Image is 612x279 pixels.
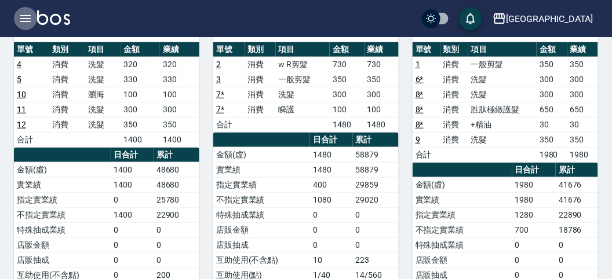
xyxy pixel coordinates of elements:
td: 350 [567,57,598,72]
td: 特殊抽成業績 [14,222,111,237]
td: 330 [121,72,160,87]
td: 不指定實業績 [213,192,310,207]
td: 320 [160,57,199,72]
td: 消費 [440,87,468,102]
a: 5 [17,75,21,84]
td: 300 [160,102,199,117]
table: a dense table [413,42,598,163]
td: 1480 [365,117,399,132]
td: 300 [121,102,160,117]
td: 0 [512,237,556,252]
td: 100 [330,102,364,117]
td: 1400 [111,177,154,192]
td: 消費 [440,57,468,72]
td: 29859 [353,177,399,192]
td: 消費 [245,57,276,72]
img: Logo [37,10,70,25]
td: 消費 [440,72,468,87]
td: 1400 [160,132,199,147]
td: 0 [512,252,556,267]
td: 店販抽成 [14,252,111,267]
td: 洗髮 [468,72,537,87]
td: 0 [154,252,199,267]
a: 1 [416,60,420,69]
td: 0 [310,207,353,222]
td: 胜肽極緻護髮 [468,102,537,117]
td: 0 [154,222,199,237]
td: 300 [537,87,567,102]
td: 1980 [567,147,598,162]
th: 項目 [276,42,330,57]
td: 0 [310,222,353,237]
td: 消費 [49,117,85,132]
td: 300 [567,72,598,87]
th: 單號 [14,42,49,57]
td: 0 [154,237,199,252]
td: 消費 [49,87,85,102]
td: 730 [365,57,399,72]
td: 消費 [245,72,276,87]
td: 100 [160,87,199,102]
td: 0 [111,192,154,207]
td: 1400 [111,207,154,222]
td: 實業績 [14,177,111,192]
td: 消費 [245,102,276,117]
td: 350 [537,132,567,147]
td: 58879 [353,162,399,177]
td: 1400 [111,162,154,177]
a: 12 [17,120,26,129]
td: 特殊抽成業績 [413,237,512,252]
td: 58879 [353,147,399,162]
a: 2 [216,60,221,69]
td: 0 [111,237,154,252]
td: 消費 [245,87,276,102]
th: 單號 [213,42,245,57]
td: 合計 [213,117,245,132]
td: 22890 [556,207,598,222]
td: 1980 [537,147,567,162]
table: a dense table [14,42,199,148]
button: save [459,7,482,30]
td: 瀏海 [85,87,121,102]
td: 一般剪髮 [468,57,537,72]
td: 瞬護 [276,102,330,117]
td: 洗髮 [85,72,121,87]
td: 合計 [14,132,49,147]
td: 22900 [154,207,199,222]
td: 400 [310,177,353,192]
td: 0 [111,252,154,267]
td: 350 [537,57,567,72]
td: 700 [512,222,556,237]
th: 日合計 [512,163,556,178]
td: 合計 [413,147,440,162]
td: 320 [121,57,160,72]
td: 消費 [440,117,468,132]
th: 類別 [440,42,468,57]
td: 實業績 [413,192,512,207]
a: 11 [17,105,26,114]
td: 洗髮 [468,132,537,147]
td: 0 [310,237,353,252]
th: 累計 [154,148,199,163]
td: 消費 [49,102,85,117]
td: 100 [365,102,399,117]
th: 金額 [537,42,567,57]
td: 洗髮 [85,102,121,117]
td: 互助使用(不含點) [213,252,310,267]
th: 單號 [413,42,440,57]
td: 0 [353,207,399,222]
td: 300 [330,87,364,102]
td: 洗髮 [85,117,121,132]
td: 100 [121,87,160,102]
td: 0 [556,237,598,252]
td: 店販金額 [413,252,512,267]
td: 1980 [512,192,556,207]
td: 洗髮 [468,87,537,102]
td: 指定實業績 [413,207,512,222]
td: 730 [330,57,364,72]
th: 金額 [121,42,160,57]
td: 0 [556,252,598,267]
td: 1400 [121,132,160,147]
td: 實業績 [213,162,310,177]
td: 消費 [49,57,85,72]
